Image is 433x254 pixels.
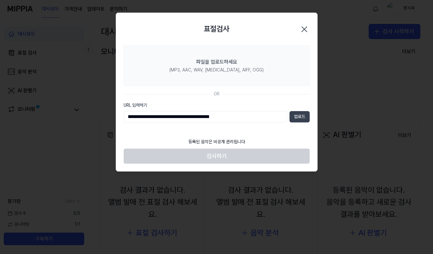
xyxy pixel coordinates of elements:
div: OR [214,91,219,97]
h2: 표절검사 [204,23,230,35]
div: (MP3, AAC, WAV, [MEDICAL_DATA], AIFF, OGG) [169,67,264,73]
button: 업로드 [290,111,310,122]
label: URL 입력하기 [124,102,310,109]
div: 파일을 업로드하세요 [196,58,237,66]
div: 등록된 음악은 비공개 관리됩니다 [184,135,249,149]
